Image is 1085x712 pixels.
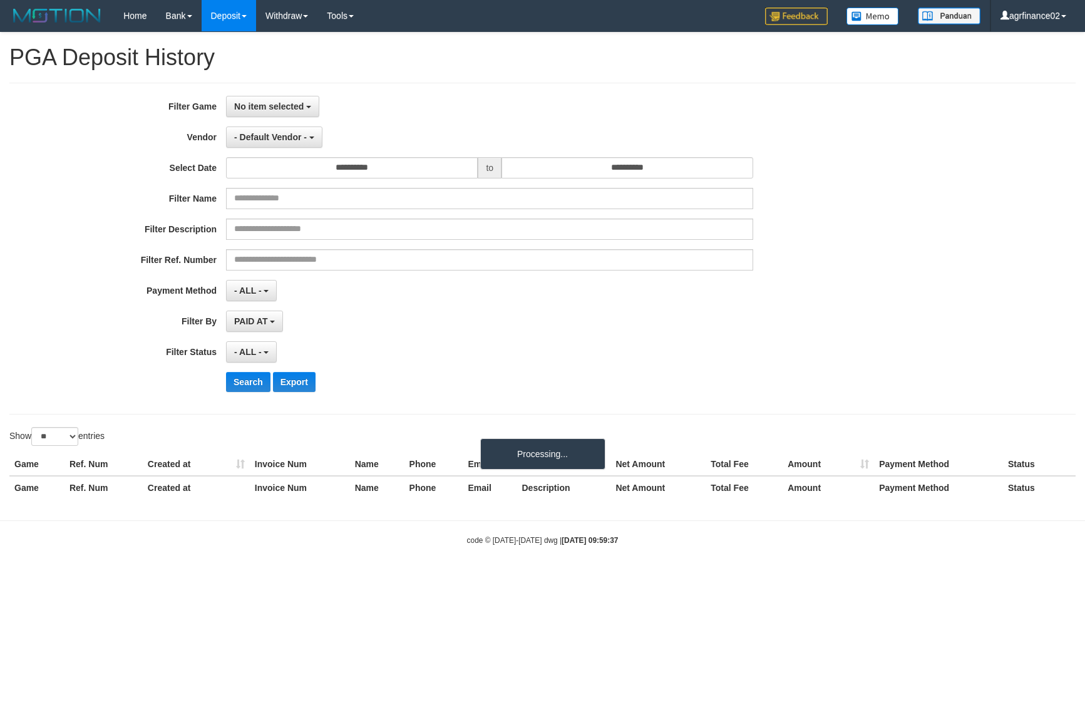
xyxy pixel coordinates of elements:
button: Export [273,372,316,392]
label: Show entries [9,427,105,446]
small: code © [DATE]-[DATE] dwg | [467,536,619,545]
th: Amount [783,453,874,476]
th: Email [463,476,517,499]
th: Name [350,453,404,476]
th: Ref. Num [64,453,143,476]
span: - ALL - [234,347,262,357]
select: Showentries [31,427,78,446]
span: - ALL - [234,286,262,296]
span: No item selected [234,101,304,111]
th: Invoice Num [250,476,350,499]
button: Search [226,372,270,392]
h1: PGA Deposit History [9,45,1076,70]
th: Invoice Num [250,453,350,476]
span: PAID AT [234,316,267,326]
button: PAID AT [226,311,283,332]
th: Net Amount [610,453,706,476]
th: Phone [404,476,463,499]
th: Phone [404,453,463,476]
th: Ref. Num [64,476,143,499]
th: Total Fee [706,476,783,499]
div: Processing... [480,438,605,470]
button: - ALL - [226,341,277,363]
th: Created at [143,476,250,499]
th: Status [1003,476,1076,499]
th: Description [517,476,610,499]
th: Payment Method [874,476,1003,499]
span: - Default Vendor - [234,132,307,142]
button: No item selected [226,96,319,117]
th: Email [463,453,517,476]
th: Status [1003,453,1076,476]
th: Net Amount [610,476,706,499]
th: Amount [783,476,874,499]
strong: [DATE] 09:59:37 [562,536,618,545]
img: MOTION_logo.png [9,6,105,25]
th: Created at [143,453,250,476]
th: Game [9,476,64,499]
img: Feedback.jpg [765,8,828,25]
th: Name [350,476,404,499]
img: Button%20Memo.svg [846,8,899,25]
th: Game [9,453,64,476]
img: panduan.png [918,8,980,24]
button: - Default Vendor - [226,126,322,148]
th: Total Fee [706,453,783,476]
button: - ALL - [226,280,277,301]
span: to [478,157,501,178]
th: Payment Method [874,453,1003,476]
